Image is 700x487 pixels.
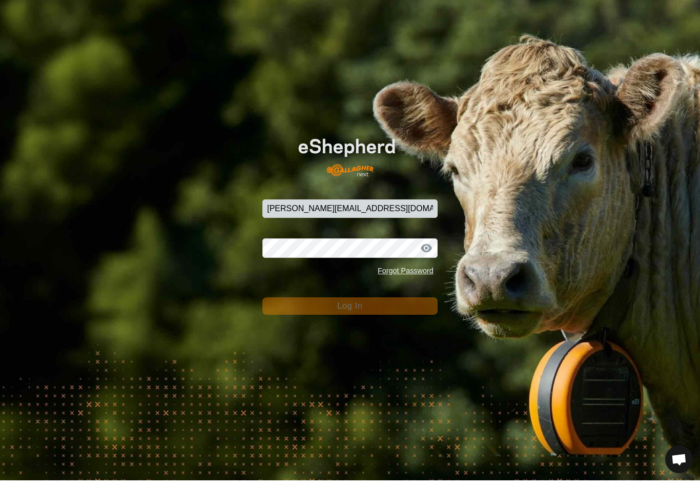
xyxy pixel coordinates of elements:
img: E-shepherd Logo [280,131,420,190]
a: Forgot Password [378,273,434,281]
div: Open chat [665,452,693,480]
input: Email Address [262,206,438,225]
button: Log In [262,304,438,321]
span: Log In [337,308,362,317]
